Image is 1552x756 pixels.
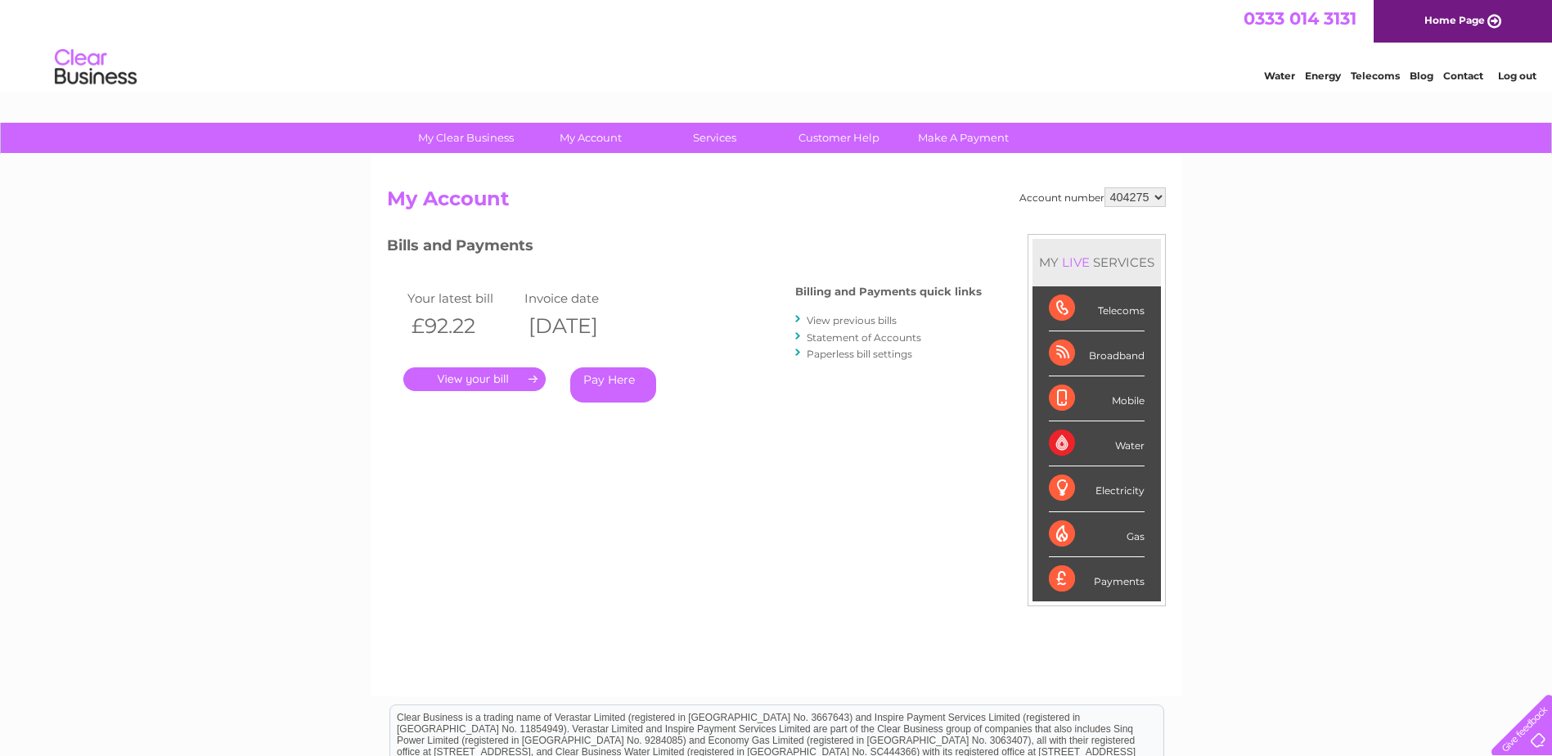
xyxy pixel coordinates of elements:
[390,9,1163,79] div: Clear Business is a trading name of Verastar Limited (registered in [GEOGRAPHIC_DATA] No. 3667643...
[1049,286,1145,331] div: Telecoms
[403,287,521,309] td: Your latest bill
[520,287,638,309] td: Invoice date
[570,367,656,403] a: Pay Here
[1305,70,1341,82] a: Energy
[772,123,906,153] a: Customer Help
[1244,8,1356,29] a: 0333 014 3131
[523,123,658,153] a: My Account
[807,314,897,326] a: View previous bills
[403,309,521,343] th: £92.22
[1443,70,1483,82] a: Contact
[1049,421,1145,466] div: Water
[1049,331,1145,376] div: Broadband
[1059,254,1093,270] div: LIVE
[795,286,982,298] h4: Billing and Payments quick links
[896,123,1031,153] a: Make A Payment
[1049,466,1145,511] div: Electricity
[1498,70,1536,82] a: Log out
[647,123,782,153] a: Services
[1019,187,1166,207] div: Account number
[398,123,533,153] a: My Clear Business
[54,43,137,92] img: logo.png
[1032,239,1161,286] div: MY SERVICES
[1410,70,1433,82] a: Blog
[1049,376,1145,421] div: Mobile
[403,367,546,391] a: .
[1049,557,1145,601] div: Payments
[807,331,921,344] a: Statement of Accounts
[1264,70,1295,82] a: Water
[1049,512,1145,557] div: Gas
[520,309,638,343] th: [DATE]
[807,348,912,360] a: Paperless bill settings
[387,187,1166,218] h2: My Account
[387,234,982,263] h3: Bills and Payments
[1351,70,1400,82] a: Telecoms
